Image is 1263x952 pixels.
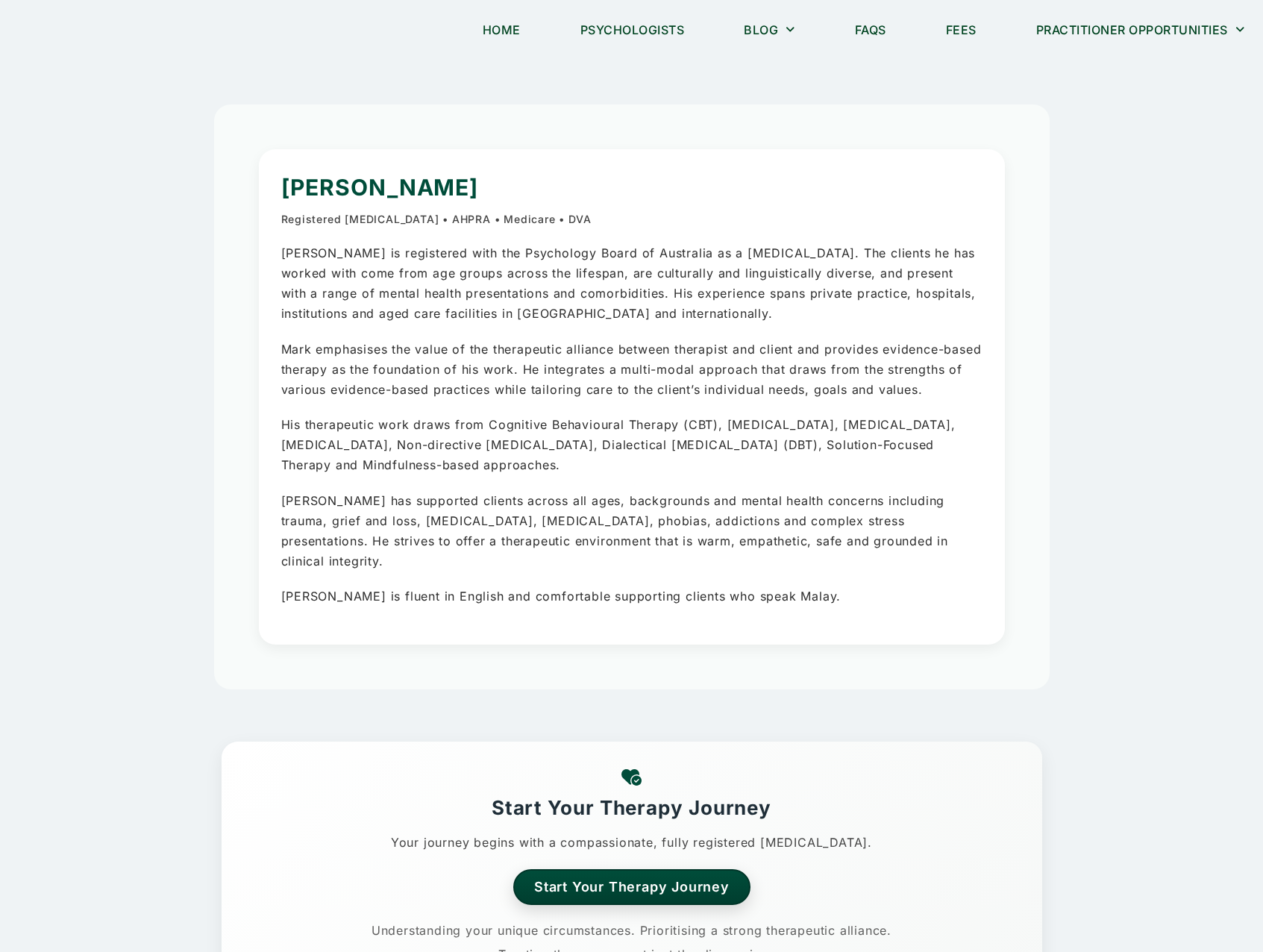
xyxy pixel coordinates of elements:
a: FAQs [836,13,905,47]
a: Blog [725,13,814,47]
section: About Mark Dass [214,104,1050,689]
a: Psychologists [562,13,703,47]
p: [PERSON_NAME] has supported clients across all ages, backgrounds and mental health concerns inclu... [281,491,982,572]
h3: Start Your Therapy Journey [236,795,1027,821]
p: Registered [MEDICAL_DATA] • AHPRA • Medicare • DVA [281,210,982,228]
p: [PERSON_NAME] is fluent in English and comfortable supporting clients who speak Malay. [281,586,982,607]
a: Home [464,13,539,47]
p: [PERSON_NAME] is registered with the Psychology Board of Australia as a [MEDICAL_DATA]. The clien... [281,243,982,325]
a: Fees [927,13,995,47]
h1: [PERSON_NAME] [281,172,982,203]
p: Your journey begins with a compassionate, fully registered [MEDICAL_DATA]. [236,830,1027,854]
p: Mark emphasises the value of the therapeutic alliance between therapist and client and provides e... [281,339,982,401]
p: His therapeutic work draws from Cognitive Behavioural Therapy (CBT), [MEDICAL_DATA], [MEDICAL_DAT... [281,415,982,476]
a: Start your therapy journey [513,869,750,905]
